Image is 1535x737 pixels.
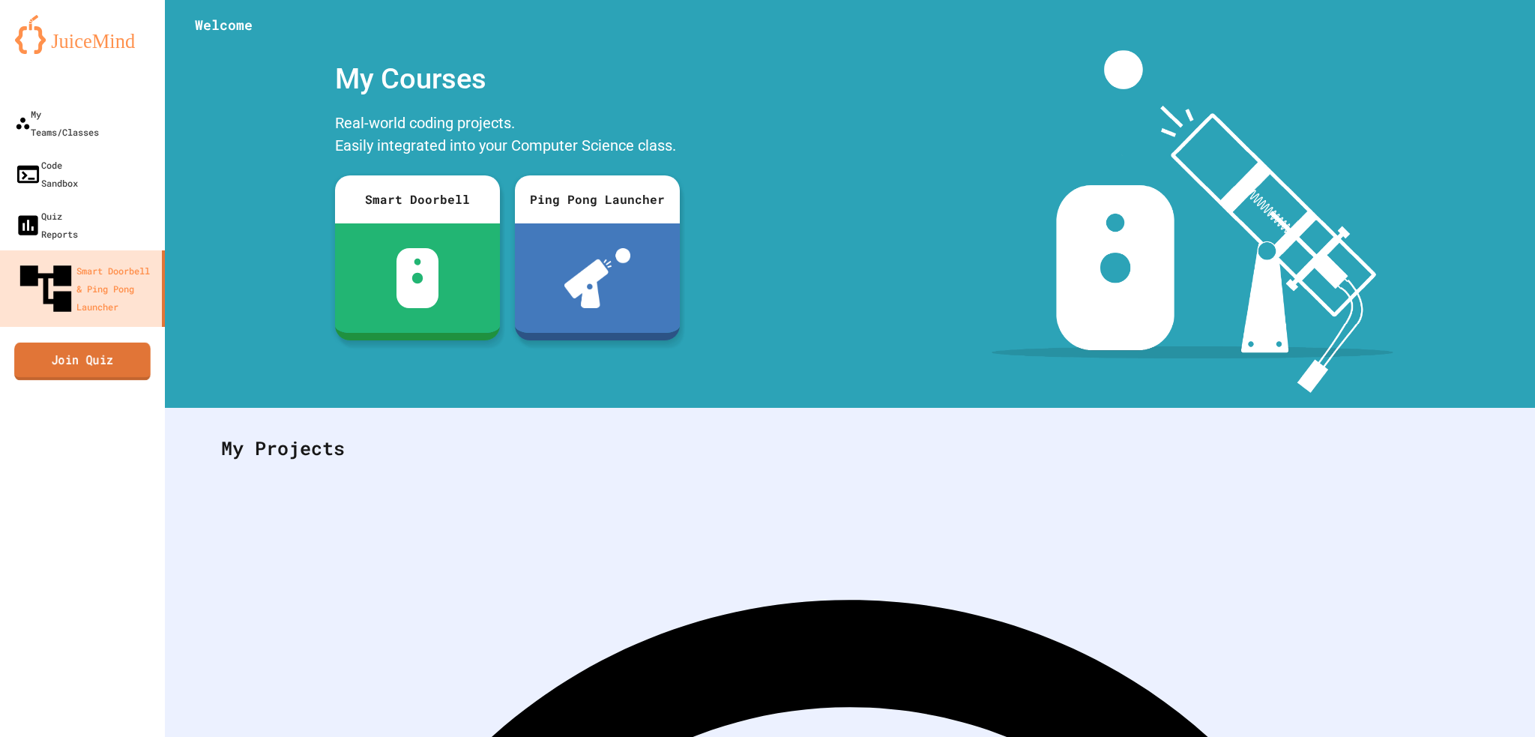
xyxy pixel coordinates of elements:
img: banner-image-my-projects.png [992,50,1393,393]
img: sdb-white.svg [396,248,439,308]
div: My Projects [206,419,1494,478]
div: Smart Doorbell [335,175,500,223]
div: My Courses [328,50,687,108]
a: Join Quiz [14,343,151,380]
div: Real-world coding projects. Easily integrated into your Computer Science class. [328,108,687,164]
div: Code Sandbox [15,156,78,192]
div: My Teams/Classes [15,105,99,141]
div: Ping Pong Launcher [515,175,680,223]
div: Quiz Reports [15,207,78,243]
img: ppl-with-ball.png [564,248,631,308]
div: Smart Doorbell & Ping Pong Launcher [15,258,156,319]
img: logo-orange.svg [15,15,150,54]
